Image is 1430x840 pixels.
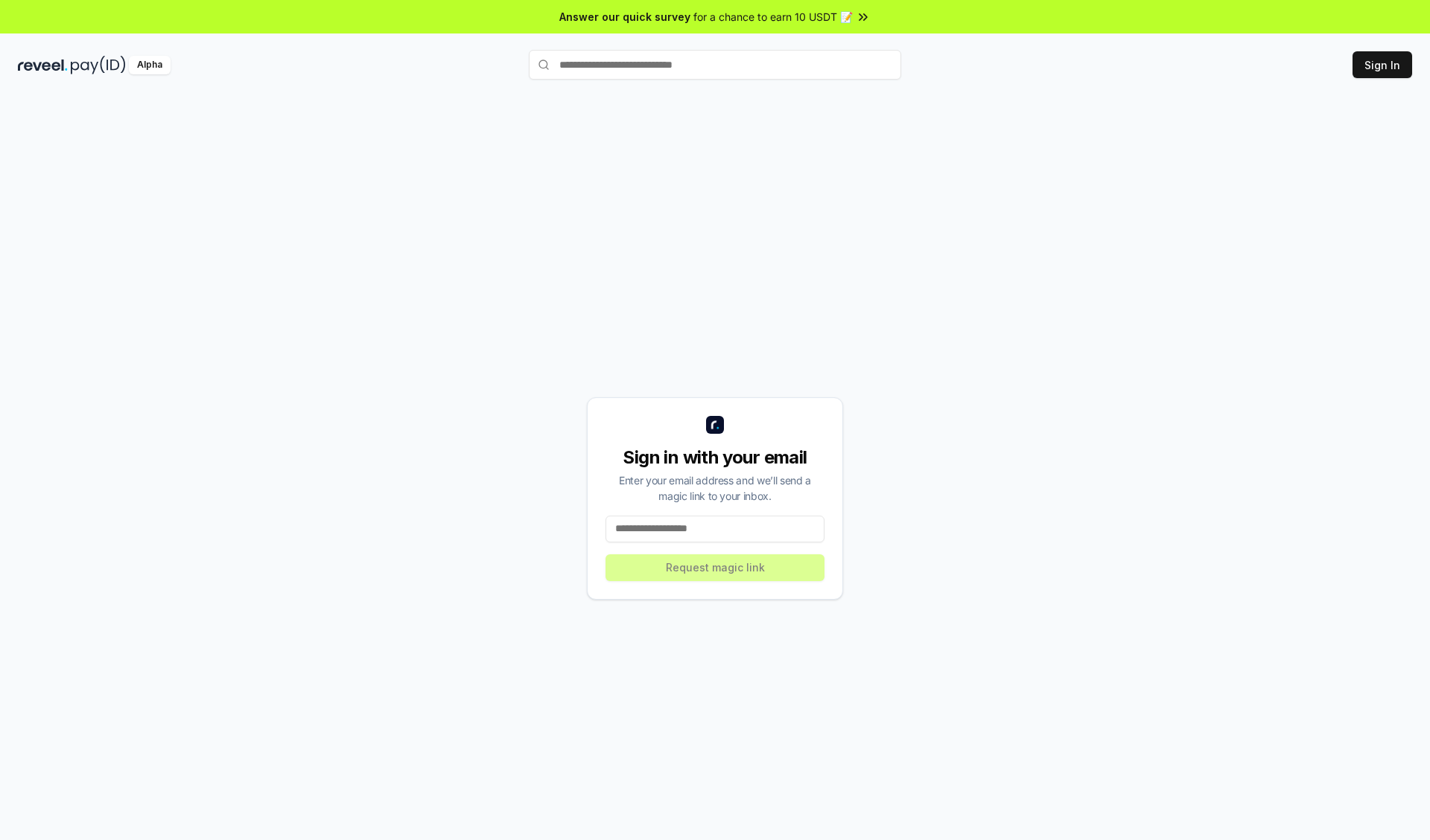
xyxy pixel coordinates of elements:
img: pay_id [71,56,126,74]
span: for a chance to earn 10 USDT 📝 [693,9,853,25]
span: Answer our quick survey [559,9,690,25]
div: Sign in with your email [606,446,824,469]
button: Sign In [1353,51,1412,78]
img: logo_small [706,416,724,434]
div: Alpha [129,56,171,74]
div: Enter your email address and we’ll send a magic link to your inbox. [606,472,824,504]
img: reveel_dark [18,56,68,74]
